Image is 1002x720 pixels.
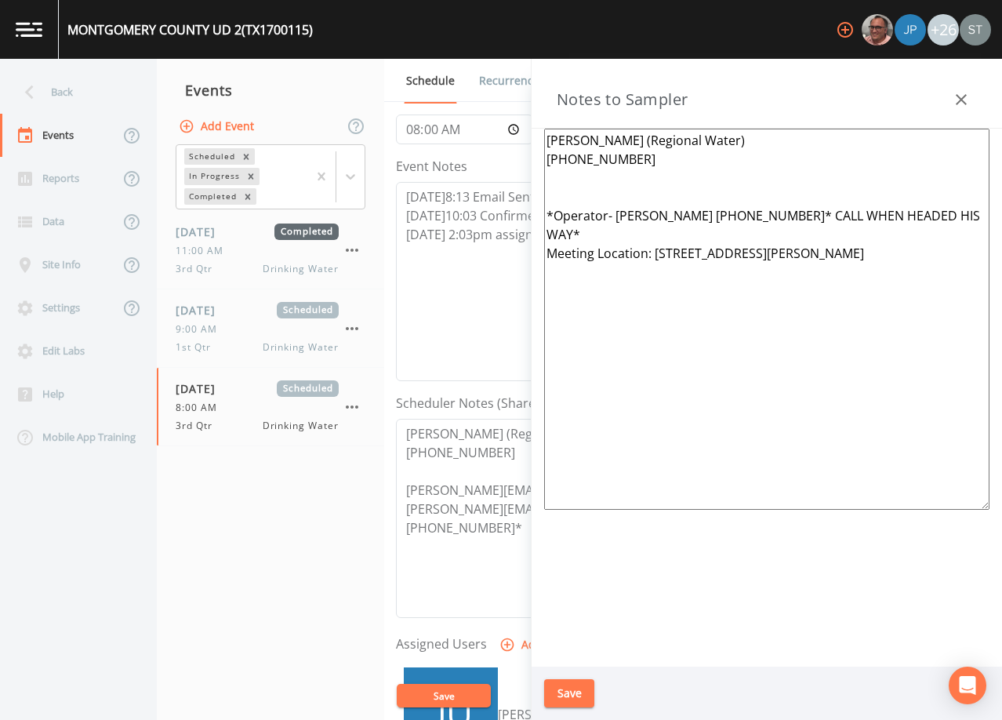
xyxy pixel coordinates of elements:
[396,157,467,176] label: Event Notes
[263,419,339,433] span: Drinking Water
[396,182,866,381] textarea: [DATE]8:13 Email Sent [DATE]10:03 Confirmed Appt by [PERSON_NAME] (Operator/3426) [DATE] 2:03pm a...
[960,14,991,45] img: cb9926319991c592eb2b4c75d39c237f
[16,22,42,37] img: logo
[496,631,549,660] button: Add
[895,14,926,45] img: 41241ef155101aa6d92a04480b0d0000
[396,635,487,653] label: Assigned Users
[176,419,222,433] span: 3rd Qtr
[176,322,227,336] span: 9:00 AM
[176,112,260,141] button: Add Event
[239,188,256,205] div: Remove Completed
[404,59,457,104] a: Schedule
[184,148,238,165] div: Scheduled
[544,679,594,708] button: Save
[557,87,688,112] h3: Notes to Sampler
[277,380,339,397] span: Scheduled
[894,14,927,45] div: Joshua gere Paul
[176,302,227,318] span: [DATE]
[396,394,634,413] label: Scheduler Notes (Shared with all events)
[157,368,384,446] a: [DATE]Scheduled8:00 AM3rd QtrDrinking Water
[157,71,384,110] div: Events
[67,20,313,39] div: MONTGOMERY COUNTY UD 2 (TX1700115)
[397,684,491,707] button: Save
[928,14,959,45] div: +26
[176,380,227,397] span: [DATE]
[157,211,384,289] a: [DATE]Completed11:00 AM3rd QtrDrinking Water
[861,14,894,45] div: Mike Franklin
[477,59,542,103] a: Recurrence
[176,401,227,415] span: 8:00 AM
[396,419,866,618] textarea: [PERSON_NAME] (Regional Water) [PHONE_NUMBER] [PERSON_NAME][EMAIL_ADDRESS][DOMAIN_NAME] [PERSON_N...
[176,262,222,276] span: 3rd Qtr
[238,148,255,165] div: Remove Scheduled
[184,168,242,184] div: In Progress
[277,302,339,318] span: Scheduled
[862,14,893,45] img: e2d790fa78825a4bb76dcb6ab311d44c
[274,224,339,240] span: Completed
[176,340,220,355] span: 1st Qtr
[263,262,339,276] span: Drinking Water
[263,340,339,355] span: Drinking Water
[176,224,227,240] span: [DATE]
[242,168,260,184] div: Remove In Progress
[184,188,239,205] div: Completed
[176,244,233,258] span: 11:00 AM
[949,667,986,704] div: Open Intercom Messenger
[544,129,989,510] textarea: [PERSON_NAME] (Regional Water) [PHONE_NUMBER] *Operator- [PERSON_NAME] [PHONE_NUMBER]* CALL WHEN ...
[157,289,384,368] a: [DATE]Scheduled9:00 AM1st QtrDrinking Water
